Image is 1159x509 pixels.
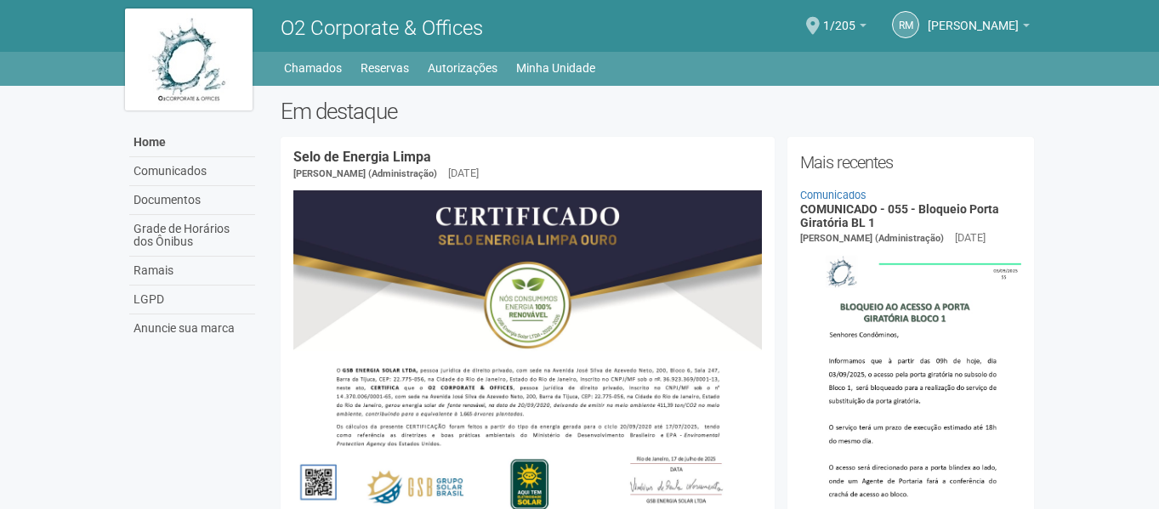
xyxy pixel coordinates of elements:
span: [PERSON_NAME] (Administração) [800,233,944,244]
a: Selo de Energia Limpa [293,149,431,165]
a: COMUNICADO - 055 - Bloqueio Porta Giratória BL 1 [800,202,999,229]
div: [DATE] [955,230,986,246]
a: 1/205 [823,21,866,35]
div: [DATE] [448,166,479,181]
a: Autorizações [428,56,497,80]
a: Grade de Horários dos Ônibus [129,215,255,257]
h2: Em destaque [281,99,1035,124]
span: Rachel Melo da Rocha [928,3,1019,32]
span: 1/205 [823,3,855,32]
span: O2 Corporate & Offices [281,16,483,40]
a: RM [892,11,919,38]
a: Reservas [361,56,409,80]
a: Chamados [284,56,342,80]
h2: Mais recentes [800,150,1022,175]
span: [PERSON_NAME] (Administração) [293,168,437,179]
a: Ramais [129,257,255,286]
img: logo.jpg [125,8,253,110]
a: Documentos [129,186,255,215]
a: Comunicados [800,189,866,201]
a: Anuncie sua marca [129,314,255,342]
a: Home [129,128,255,157]
a: LGPD [129,286,255,314]
a: [PERSON_NAME] [928,21,1030,35]
a: Minha Unidade [516,56,595,80]
a: Comunicados [129,157,255,186]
